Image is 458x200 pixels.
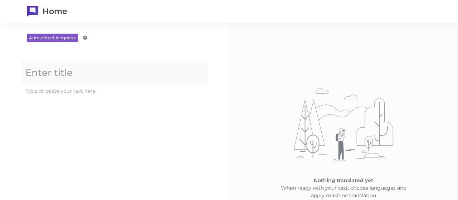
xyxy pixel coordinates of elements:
[27,6,67,17] a: Home
[276,184,411,199] p: When ready with your text, choose languages and apply machine translation
[243,69,444,177] img: No translations
[27,6,38,17] img: TranslateWise logo
[314,177,373,184] span: Nothing translated yet
[43,6,67,17] h1: Home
